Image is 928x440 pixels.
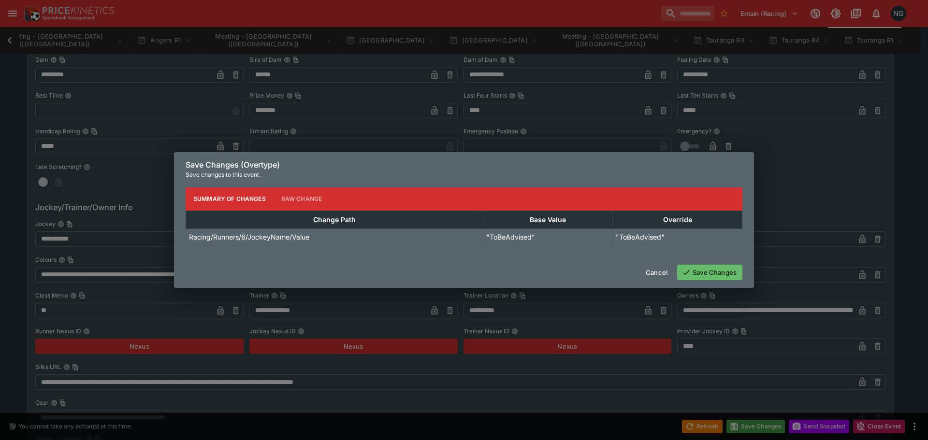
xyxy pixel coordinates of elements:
[483,211,613,228] th: Base Value
[186,187,274,211] button: Summary of Changes
[189,232,309,242] p: Racing/Runners/6/JockeyName/Value
[613,228,742,245] td: "ToBeAdvised"
[483,228,613,245] td: "ToBeAdvised"
[186,170,742,180] p: Save changes to this event.
[186,160,742,170] h6: Save Changes (Overtype)
[186,211,483,228] th: Change Path
[274,187,330,211] button: Raw Change
[677,265,742,280] button: Save Changes
[640,265,673,280] button: Cancel
[613,211,742,228] th: Override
